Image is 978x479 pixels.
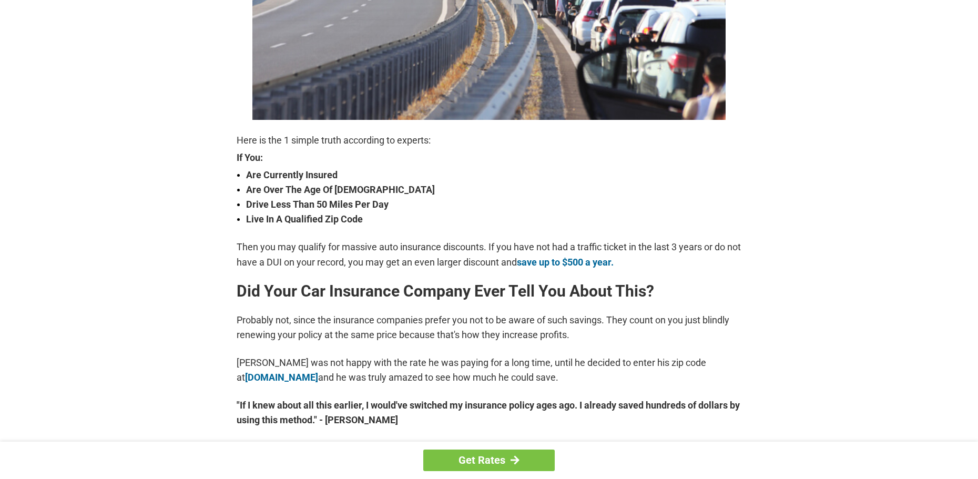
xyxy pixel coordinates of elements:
[237,133,741,148] p: Here is the 1 simple truth according to experts:
[246,182,741,197] strong: Are Over The Age Of [DEMOGRAPHIC_DATA]
[237,153,741,162] strong: If You:
[517,257,614,268] a: save up to $500 a year.
[237,398,741,427] strong: "If I knew about all this earlier, I would've switched my insurance policy ages ago. I already sa...
[237,313,741,342] p: Probably not, since the insurance companies prefer you not to be aware of such savings. They coun...
[237,355,741,385] p: [PERSON_NAME] was not happy with the rate he was paying for a long time, until he decided to ente...
[246,197,741,212] strong: Drive Less Than 50 Miles Per Day
[245,372,318,383] a: [DOMAIN_NAME]
[423,450,555,471] a: Get Rates
[237,240,741,269] p: Then you may qualify for massive auto insurance discounts. If you have not had a traffic ticket i...
[237,283,741,300] h2: Did Your Car Insurance Company Ever Tell You About This?
[246,168,741,182] strong: Are Currently Insured
[246,212,741,227] strong: Live In A Qualified Zip Code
